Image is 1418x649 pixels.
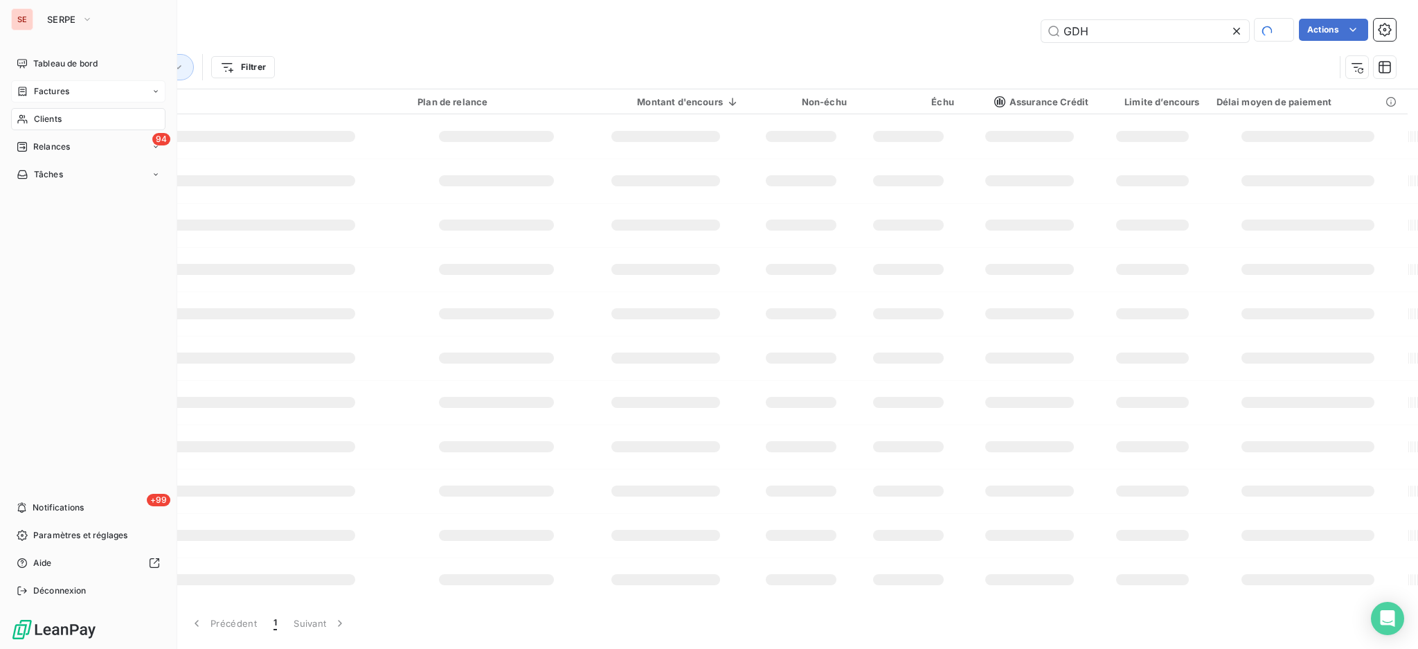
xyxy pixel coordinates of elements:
input: Rechercher [1041,20,1249,42]
span: Relances [33,141,70,153]
div: Plan de relance [418,96,575,107]
span: Notifications [33,501,84,514]
div: Open Intercom Messenger [1371,602,1404,635]
button: Précédent [181,609,265,638]
span: Assurance Crédit [994,96,1088,107]
span: 94 [152,133,170,145]
span: SERPE [47,14,76,25]
div: Délai moyen de paiement [1217,96,1400,107]
a: Aide [11,552,165,574]
span: 1 [273,616,277,630]
span: Clients [34,113,62,125]
div: Échu [863,96,954,107]
span: Factures [34,85,69,98]
span: Paramètres et réglages [33,529,127,542]
span: Tâches [34,168,63,181]
div: SE [11,8,33,30]
div: Limite d’encours [1105,96,1199,107]
img: Logo LeanPay [11,619,97,641]
span: +99 [147,494,170,506]
div: Montant d'encours [592,96,739,107]
button: Filtrer [211,56,275,78]
button: 1 [265,609,285,638]
button: Suivant [285,609,355,638]
span: Tableau de bord [33,57,98,70]
span: Déconnexion [33,585,87,597]
div: Non-échu [756,96,847,107]
span: Aide [33,557,52,569]
button: Actions [1299,19,1368,41]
